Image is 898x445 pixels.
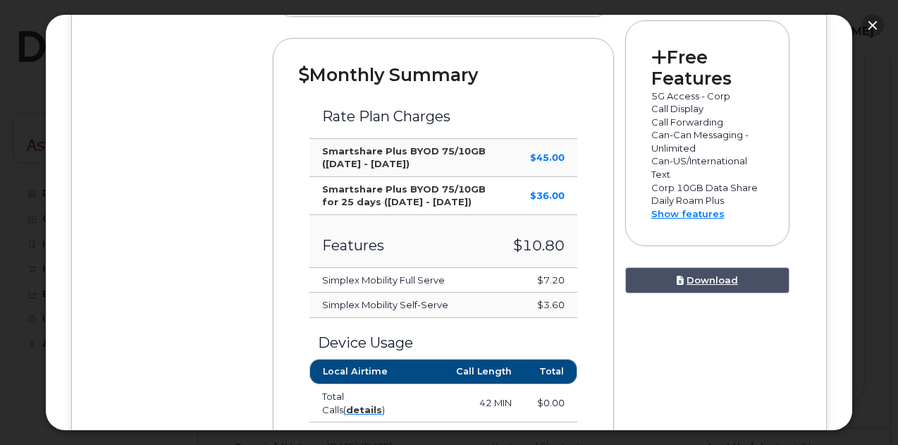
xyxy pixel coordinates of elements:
p: 5G Access - Corp [651,90,764,103]
p: Corp 10GB Data Share [651,181,764,195]
p: Call Forwarding [651,116,764,129]
th: Total [524,359,577,384]
strong: Smartshare Plus BYOD 75/10GB for 25 days ([DATE] - [DATE]) [322,183,486,208]
p: Daily Roam Plus [651,194,764,207]
td: Simplex Mobility Full Serve [309,268,500,293]
h3: Device Usage [309,335,577,350]
th: Call Length [419,359,524,384]
strong: Smartshare Plus BYOD 75/10GB ([DATE] - [DATE]) [322,145,486,170]
td: $3.60 [500,293,577,318]
th: Local Airtime [309,359,418,384]
h2: Free Features [651,47,764,90]
h3: Features [322,238,487,253]
td: $7.20 [500,268,577,293]
a: Download [625,267,790,293]
h3: $10.80 [513,238,565,253]
p: Can-Can Messaging - Unlimited [651,128,764,154]
h2: Monthly Summary [299,64,587,85]
strong: $36.00 [530,190,565,201]
a: Show features [651,208,725,219]
h3: Rate Plan Charges [322,109,564,124]
strong: $45.00 [530,152,565,163]
td: Simplex Mobility Self-Serve [309,293,500,318]
p: Can-US/International Text [651,154,764,181]
p: Call Display [651,102,764,116]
